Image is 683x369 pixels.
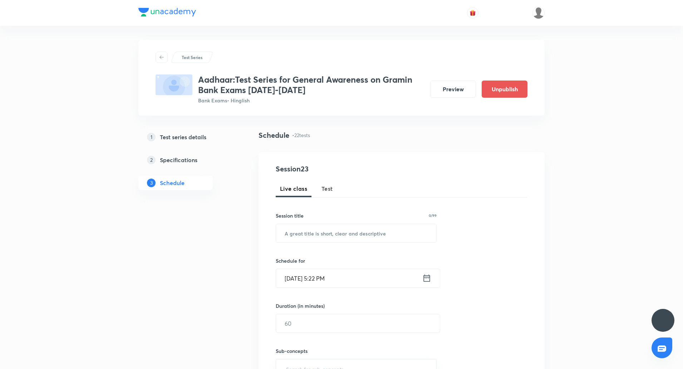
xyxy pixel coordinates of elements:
[276,212,304,219] h6: Session title
[156,74,192,95] img: fallback-thumbnail.png
[160,179,185,187] h5: Schedule
[160,156,197,164] h5: Specifications
[532,7,545,19] img: Piyush Mishra
[138,130,236,144] a: 1Test series details
[276,257,437,264] h6: Schedule for
[138,153,236,167] a: 2Specifications
[321,184,333,193] span: Test
[160,133,206,141] h5: Test series details
[138,8,196,18] a: Company Logo
[198,97,424,104] p: Bank Exams • Hinglish
[138,8,196,16] img: Company Logo
[470,10,476,16] img: avatar
[430,81,476,98] button: Preview
[280,184,307,193] span: Live class
[276,224,436,242] input: A great title is short, clear and descriptive
[198,74,424,95] h3: Aadhaar:Test Series for General Awareness on Gramin Bank Exams [DATE]-[DATE]
[147,156,156,164] p: 2
[182,54,202,60] p: Test Series
[259,130,289,141] h4: Schedule
[429,214,437,217] p: 0/99
[147,179,156,187] p: 3
[276,347,437,355] h6: Sub-concepts
[659,316,667,325] img: ttu
[276,302,325,310] h6: Duration (in minutes)
[292,131,310,139] p: • 22 tests
[467,7,478,19] button: avatar
[276,164,406,174] h4: Session 23
[482,81,527,98] button: Unpublish
[147,133,156,141] p: 1
[276,314,440,332] input: 60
